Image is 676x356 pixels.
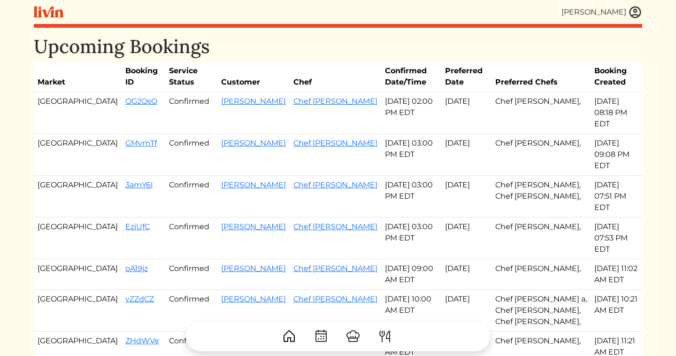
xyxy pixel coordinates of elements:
a: [PERSON_NAME] [221,139,286,147]
td: [GEOGRAPHIC_DATA] [34,259,122,290]
a: [PERSON_NAME] [221,180,286,189]
td: [DATE] 10:21 AM EDT [591,290,642,332]
td: [GEOGRAPHIC_DATA] [34,290,122,332]
td: Confirmed [165,290,217,332]
img: House-9bf13187bcbb5817f509fe5e7408150f90897510c4275e13d0d5fca38e0b5951.svg [282,329,297,344]
th: Preferred Date [441,62,492,92]
th: Preferred Chefs [492,62,591,92]
td: [DATE] 10:00 AM EDT [381,290,441,332]
td: [DATE] [441,259,492,290]
td: [DATE] 03:00 PM EDT [381,217,441,259]
td: [DATE] 09:00 AM EDT [381,259,441,290]
th: Chef [290,62,381,92]
th: Service Status [165,62,217,92]
a: vZZdCZ [125,294,154,303]
a: GMvmTf [125,139,157,147]
td: [DATE] [441,290,492,332]
td: [GEOGRAPHIC_DATA] [34,92,122,134]
td: [DATE] 09:08 PM EDT [591,134,642,176]
a: [PERSON_NAME] [221,264,286,273]
img: user_account-e6e16d2ec92f44fc35f99ef0dc9cddf60790bfa021a6ecb1c896eb5d2907b31c.svg [628,5,642,19]
td: [DATE] 02:00 PM EDT [381,92,441,134]
img: livin-logo-a0d97d1a881af30f6274990eb6222085a2533c92bbd1e4f22c21b4f0d0e3210c.svg [34,6,63,18]
td: [DATE] [441,134,492,176]
a: EziUfC [125,222,150,231]
a: Chef [PERSON_NAME] [293,222,377,231]
a: QG2QsQ [125,97,157,106]
a: Chef [PERSON_NAME] [293,97,377,106]
td: [DATE] [441,92,492,134]
img: CalendarDots-5bcf9d9080389f2a281d69619e1c85352834be518fbc73d9501aef674afc0d57.svg [314,329,329,344]
a: Chef [PERSON_NAME] [293,139,377,147]
td: [DATE] 07:53 PM EDT [591,217,642,259]
th: Booking Created [591,62,642,92]
div: [PERSON_NAME] [561,7,626,18]
th: Customer [217,62,290,92]
a: Chef [PERSON_NAME] [293,180,377,189]
a: 3amY6l [125,180,153,189]
a: oA19jz [125,264,148,273]
img: ChefHat-a374fb509e4f37eb0702ca99f5f64f3b6956810f32a249b33092029f8484b388.svg [346,329,361,344]
td: Chef [PERSON_NAME], Chef [PERSON_NAME], [492,176,591,217]
td: [GEOGRAPHIC_DATA] [34,176,122,217]
td: Chef [PERSON_NAME], [492,92,591,134]
td: [DATE] 03:00 PM EDT [381,134,441,176]
th: Market [34,62,122,92]
td: [DATE] 08:18 PM EDT [591,92,642,134]
td: Chef [PERSON_NAME], [492,259,591,290]
td: [GEOGRAPHIC_DATA] [34,134,122,176]
td: [DATE] [441,176,492,217]
th: Booking ID [122,62,165,92]
a: [PERSON_NAME] [221,97,286,106]
th: Confirmed Date/Time [381,62,441,92]
td: [GEOGRAPHIC_DATA] [34,217,122,259]
img: ForkKnife-55491504ffdb50bab0c1e09e7649658475375261d09fd45db06cec23bce548bf.svg [377,329,392,344]
td: [DATE] 03:00 PM EDT [381,176,441,217]
a: [PERSON_NAME] [221,222,286,231]
td: Confirmed [165,134,217,176]
td: [DATE] 07:51 PM EDT [591,176,642,217]
td: Confirmed [165,217,217,259]
a: Chef [PERSON_NAME] [293,294,377,303]
td: Chef [PERSON_NAME] a, Chef [PERSON_NAME], Chef [PERSON_NAME], [492,290,591,332]
td: Confirmed [165,92,217,134]
td: Confirmed [165,176,217,217]
a: Chef [PERSON_NAME] [293,264,377,273]
h1: Upcoming Bookings [34,35,642,58]
td: [DATE] [441,217,492,259]
a: [PERSON_NAME] [221,294,286,303]
td: Confirmed [165,259,217,290]
td: Chef [PERSON_NAME], [492,134,591,176]
td: Chef [PERSON_NAME], [492,217,591,259]
td: [DATE] 11:02 AM EDT [591,259,642,290]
